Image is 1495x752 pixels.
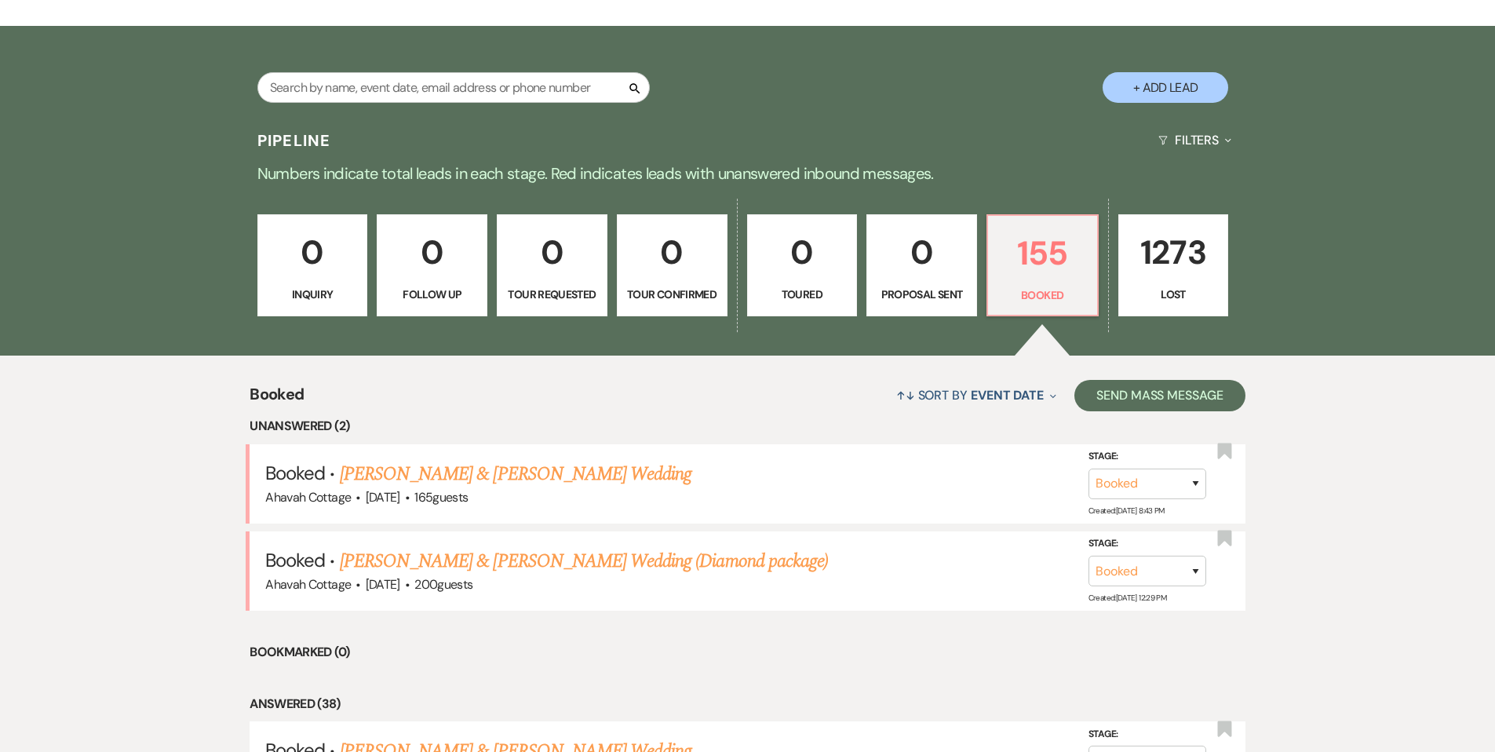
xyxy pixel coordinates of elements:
label: Stage: [1088,726,1206,743]
li: Answered (38) [250,694,1245,714]
input: Search by name, event date, email address or phone number [257,72,650,103]
p: 0 [877,226,967,279]
li: Unanswered (2) [250,416,1245,436]
p: 0 [757,226,848,279]
p: Lost [1129,286,1219,303]
span: Booked [265,548,325,572]
button: Filters [1152,119,1238,161]
a: 1273Lost [1118,214,1229,316]
span: Ahavah Cottage [265,489,351,506]
li: Bookmarked (0) [250,642,1245,663]
label: Stage: [1088,535,1206,553]
a: 0Follow Up [377,214,487,316]
h3: Pipeline [257,130,331,151]
p: Inquiry [268,286,358,303]
button: Send Mass Message [1074,380,1245,411]
p: 0 [387,226,477,279]
p: Follow Up [387,286,477,303]
a: 0Tour Requested [497,214,607,316]
span: ↑↓ [896,387,915,403]
button: Sort By Event Date [890,374,1063,416]
p: Tour Confirmed [627,286,717,303]
p: Booked [997,287,1088,304]
p: Toured [757,286,848,303]
span: Created: [DATE] 12:29 PM [1088,593,1166,603]
span: Booked [250,382,304,416]
a: [PERSON_NAME] & [PERSON_NAME] Wedding (Diamond package) [340,547,828,575]
a: 0Toured [747,214,858,316]
p: 0 [507,226,597,279]
p: Numbers indicate total leads in each stage. Red indicates leads with unanswered inbound messages. [183,161,1313,186]
p: 0 [268,226,358,279]
p: Tour Requested [507,286,597,303]
a: 0Inquiry [257,214,368,316]
span: Booked [265,461,325,485]
span: Event Date [971,387,1044,403]
span: [DATE] [366,489,400,506]
span: Ahavah Cottage [265,576,351,593]
label: Stage: [1088,448,1206,465]
span: 165 guests [414,489,468,506]
span: 200 guests [414,576,472,593]
a: 0Proposal Sent [866,214,977,316]
a: 155Booked [986,214,1099,316]
p: 155 [997,227,1088,279]
a: 0Tour Confirmed [617,214,727,316]
span: [DATE] [366,576,400,593]
p: Proposal Sent [877,286,967,303]
a: [PERSON_NAME] & [PERSON_NAME] Wedding [340,460,691,488]
span: Created: [DATE] 8:43 PM [1088,506,1165,516]
p: 1273 [1129,226,1219,279]
p: 0 [627,226,717,279]
button: + Add Lead [1103,72,1228,103]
